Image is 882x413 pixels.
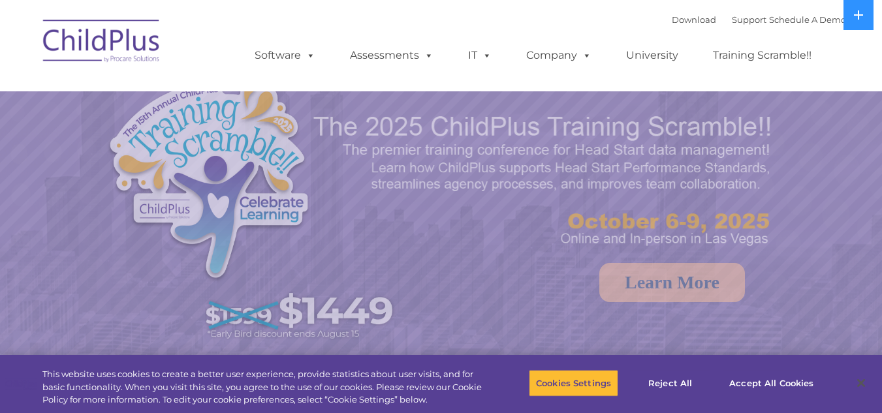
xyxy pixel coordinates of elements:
[672,14,716,25] a: Download
[700,42,825,69] a: Training Scramble!!
[242,42,328,69] a: Software
[599,263,745,302] a: Learn More
[629,369,711,397] button: Reject All
[37,10,167,76] img: ChildPlus by Procare Solutions
[672,14,846,25] font: |
[42,368,485,406] div: This website uses cookies to create a better user experience, provide statistics about user visit...
[732,14,766,25] a: Support
[769,14,846,25] a: Schedule A Demo
[337,42,447,69] a: Assessments
[722,369,821,397] button: Accept All Cookies
[513,42,605,69] a: Company
[613,42,691,69] a: University
[847,369,875,397] button: Close
[529,369,618,397] button: Cookies Settings
[455,42,505,69] a: IT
